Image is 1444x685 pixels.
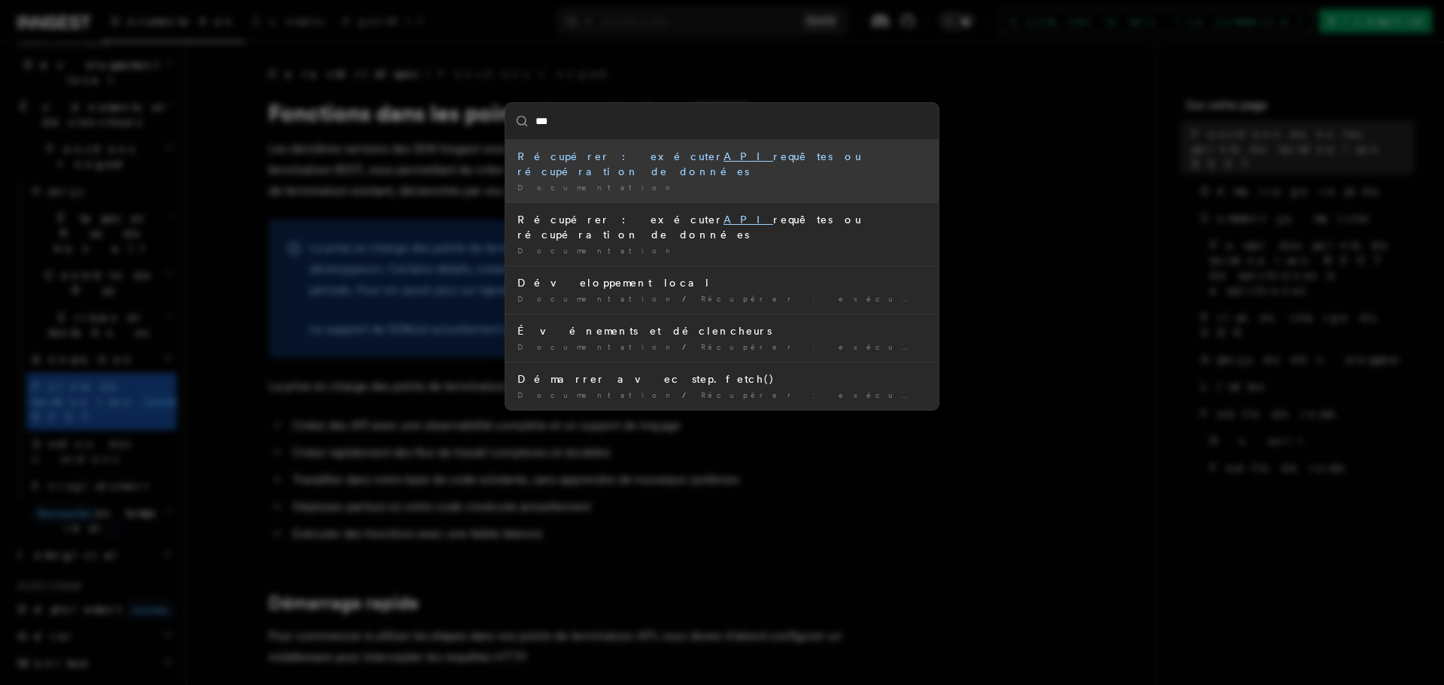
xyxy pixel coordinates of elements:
font: Documentation [517,342,676,351]
font: API [724,150,773,162]
font: Documentation [517,390,676,399]
font: Récupérer : exécuter [517,214,724,226]
font: Récupérer : exécuter [517,150,724,162]
font: Démarrer avec step.fetch() [517,373,775,385]
font: / [682,342,695,351]
font: Documentation [517,183,676,192]
font: Documentation [517,294,676,303]
font: Récupérer : exécuter [701,390,942,399]
font: requêtes ou récupération de données [517,214,861,241]
font: Récupérer : exécuter [701,294,942,303]
font: API [724,214,773,226]
font: Développement local [517,277,711,289]
font: / [682,390,695,399]
font: Événements et déclencheurs [517,325,772,337]
font: / [682,294,695,303]
font: requêtes ou récupération de données [517,150,861,177]
font: Récupérer : exécuter [701,342,942,351]
font: Documentation [517,246,676,255]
